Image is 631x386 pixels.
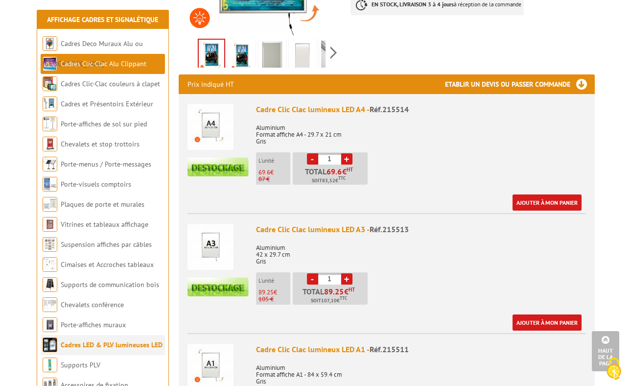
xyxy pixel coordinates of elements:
div: Cadre Clic Clac lumineux LED A4 - [256,104,586,115]
span: Soit € [311,297,347,305]
span: 107,10 [321,297,337,305]
img: Porte-affiches de sol sur pied [43,117,57,131]
img: destockage [187,157,249,176]
a: Porte-affiches muraux [61,320,126,329]
img: Cadres LED & PLV lumineuses LED [43,338,57,352]
span: € [344,288,349,295]
img: Porte-visuels comptoirs [43,177,57,192]
a: Cadres et Présentoirs Extérieur [61,99,153,108]
span: Réf.215513 [370,224,409,234]
sup: HT [347,166,353,173]
p: 105 € [258,296,290,303]
a: Cadres Clic-Clac Alu Clippant [61,59,146,68]
img: Cimaises et Accroches tableaux [43,257,57,272]
span: Réf.215511 [370,344,409,354]
a: Supports de communication bois [61,280,159,289]
img: destockage [187,277,249,296]
img: Supports de communication bois [43,277,57,292]
p: 87 € [258,176,290,183]
p: € [258,169,290,176]
span: 83,52 [322,177,335,185]
img: Vitrines et tableaux affichage [43,217,57,232]
strong: EN STOCK, LIVRAISON 3 à 4 jours [372,0,454,8]
div: Cadre Clic Clac lumineux LED A1 - [256,344,586,355]
a: Ajouter à mon panier [513,314,582,331]
img: affichage_lumineux_215534_15.jpg [291,41,314,71]
a: Cadres Deco Muraux Alu ou [GEOGRAPHIC_DATA] [43,39,143,68]
a: Cimaises et Accroches tableaux [61,260,154,269]
a: Porte-visuels comptoirs [61,180,131,189]
span: 69.6 [258,168,270,176]
sup: TTC [338,175,346,181]
p: € [258,289,290,296]
button: Cookies (fenêtre modale) [597,353,631,386]
a: Porte-affiches de sol sur pied [61,120,147,128]
h3: Etablir un devis ou passer commande [445,74,595,94]
a: Affichage Cadres et Signalétique [47,15,158,24]
a: Porte-menus / Porte-messages [61,160,151,169]
a: Plaques de porte et murales [61,200,144,209]
span: 89.25 [324,288,344,295]
p: Prix indiqué HT [187,74,234,94]
img: Cookies (fenêtre modale) [602,357,626,381]
a: Ajouter à mon panier [513,194,582,211]
a: Suspension affiches par câbles [61,240,152,249]
a: Cadres Clic-Clac couleurs à clapet [61,79,160,88]
img: affichage_lumineux_215534_16.jpg [321,41,345,71]
img: Cadres Clic-Clac couleurs à clapet [43,76,57,91]
img: cadre_clic_clac_affichage_lumineux_215514.gif [230,41,254,71]
img: Cadre Clic Clac lumineux LED A3 [187,224,234,270]
div: Cadre Clic Clac lumineux LED A3 - [256,224,586,235]
a: Chevalets conférence [61,300,124,309]
img: Chevalets conférence [43,297,57,312]
img: cadre_clic_clac_affichage_lumineux_215514.jpg [199,40,224,70]
a: + [341,153,352,165]
img: Porte-menus / Porte-messages [43,157,57,171]
span: Next [329,45,338,61]
a: Supports PLV [61,361,100,369]
a: - [307,273,318,285]
span: 89.25 [258,288,274,296]
img: Chevalets et stop trottoirs [43,137,57,151]
a: Cadres LED & PLV lumineuses LED [61,340,163,349]
p: Aluminium 42 x 29.7 cm Gris [256,238,586,265]
span: Réf.215514 [370,104,409,114]
a: - [307,153,318,165]
a: + [341,273,352,285]
p: L'unité [258,277,290,284]
span: Soit € [312,177,346,185]
img: Suspension affiches par câbles [43,237,57,252]
a: Haut de la page [592,331,619,371]
p: Aluminium Format affiche A1 - 84 x 59.4 cm Gris [256,358,586,385]
sup: TTC [340,295,347,301]
p: Total [295,168,368,185]
span: 69.6 [327,168,342,175]
img: Plaques de porte et murales [43,197,57,212]
img: Porte-affiches muraux [43,317,57,332]
img: principe_clic_clac_demo.gif [260,41,284,71]
span: € [342,168,347,175]
p: L'unité [258,157,290,164]
a: Chevalets et stop trottoirs [61,140,140,148]
a: Vitrines et tableaux affichage [61,220,148,229]
img: Supports PLV [43,358,57,372]
p: Total [295,288,368,305]
img: Cadres et Présentoirs Extérieur [43,96,57,111]
sup: HT [349,286,355,293]
p: Aluminium Format affiche A4 - 29.7 x 21 cm Gris [256,118,586,145]
img: Cadre Clic Clac lumineux LED A4 [187,104,234,150]
img: Cadres Deco Muraux Alu ou Bois [43,36,57,51]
